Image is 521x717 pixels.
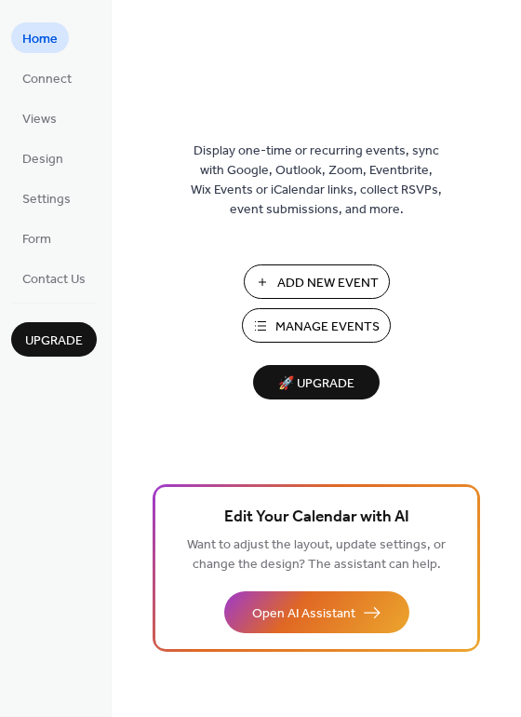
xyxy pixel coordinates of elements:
[22,270,86,290] span: Contact Us
[22,150,63,169] span: Design
[22,70,72,89] span: Connect
[11,183,82,213] a: Settings
[11,223,62,253] a: Form
[25,331,83,351] span: Upgrade
[11,322,97,357] button: Upgrade
[11,142,74,173] a: Design
[275,318,380,337] span: Manage Events
[253,365,380,399] button: 🚀 Upgrade
[224,591,409,633] button: Open AI Assistant
[22,190,71,210] span: Settings
[11,102,68,133] a: Views
[252,604,355,624] span: Open AI Assistant
[11,62,83,93] a: Connect
[22,30,58,49] span: Home
[244,264,390,299] button: Add New Event
[22,110,57,129] span: Views
[277,274,379,293] span: Add New Event
[187,533,446,577] span: Want to adjust the layout, update settings, or change the design? The assistant can help.
[264,372,368,397] span: 🚀 Upgrade
[242,308,391,343] button: Manage Events
[11,22,69,53] a: Home
[11,263,97,293] a: Contact Us
[224,505,409,531] span: Edit Your Calendar with AI
[191,142,442,220] span: Display one-time or recurring events, sync with Google, Outlook, Zoom, Eventbrite, Wix Events or ...
[22,230,51,250] span: Form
